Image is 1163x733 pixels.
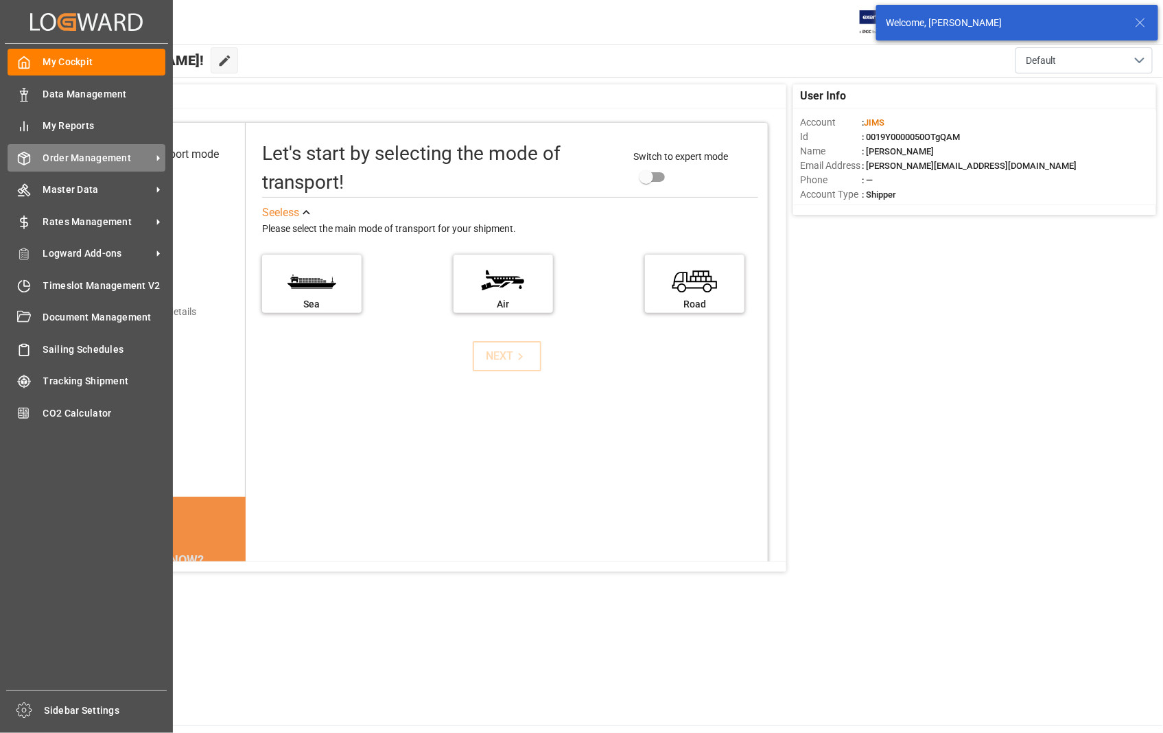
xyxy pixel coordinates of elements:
a: Document Management [8,304,165,331]
span: Phone [800,173,862,187]
span: : [862,117,884,128]
span: Tracking Shipment [43,374,166,388]
span: Data Management [43,87,166,102]
span: Id [800,130,862,144]
a: My Reports [8,113,165,139]
span: Name [800,144,862,159]
span: JIMS [864,117,884,128]
div: Add shipping details [110,305,196,319]
a: Sailing Schedules [8,336,165,362]
span: Sailing Schedules [43,342,166,357]
span: User Info [800,88,846,104]
span: Logward Add-ons [43,246,152,261]
span: Document Management [43,310,166,325]
div: Air [460,297,546,312]
a: My Cockpit [8,49,165,75]
div: See less [262,205,299,221]
span: Sidebar Settings [45,703,167,718]
span: Account Type [800,187,862,202]
span: Timeslot Management V2 [43,279,166,293]
button: open menu [1015,47,1153,73]
button: NEXT [473,341,541,371]
div: Sea [269,297,355,312]
div: Please select the main mode of transport for your shipment. [262,221,759,237]
a: CO2 Calculator [8,399,165,426]
span: CO2 Calculator [43,406,166,421]
img: Exertis%20JAM%20-%20Email%20Logo.jpg_1722504956.jpg [860,10,907,34]
span: : 0019Y0000050OTgQAM [862,132,960,142]
a: Tracking Shipment [8,368,165,395]
span: Order Management [43,151,152,165]
span: My Reports [43,119,166,133]
div: NEXT [486,348,528,364]
span: Default [1026,54,1057,68]
div: Welcome, [PERSON_NAME] [886,16,1122,30]
span: Account [800,115,862,130]
div: Let's start by selecting the mode of transport! [262,139,620,197]
span: : [PERSON_NAME][EMAIL_ADDRESS][DOMAIN_NAME] [862,161,1077,171]
span: My Cockpit [43,55,166,69]
span: : — [862,175,873,185]
span: Rates Management [43,215,152,229]
a: Timeslot Management V2 [8,272,165,299]
span: : [PERSON_NAME] [862,146,934,156]
span: Master Data [43,183,152,197]
div: Road [652,297,738,312]
span: Switch to expert mode [633,151,728,162]
span: : Shipper [862,189,896,200]
span: Email Address [800,159,862,173]
a: Data Management [8,80,165,107]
